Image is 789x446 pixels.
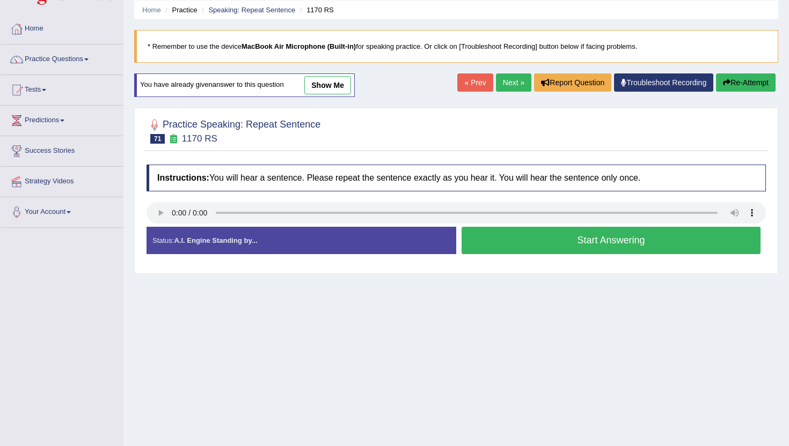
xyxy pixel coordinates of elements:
div: You have already given answer to this question [134,73,355,97]
a: Your Account [1,197,123,224]
div: Status: [147,227,456,254]
a: Next » [496,73,531,92]
a: show me [304,76,351,94]
a: Predictions [1,106,123,132]
a: Troubleshoot Recording [614,73,713,92]
blockquote: * Remember to use the device for speaking practice. Or click on [Troubleshoot Recording] button b... [134,30,778,63]
button: Report Question [534,73,611,92]
b: MacBook Air Microphone (Built-in) [242,42,356,50]
small: Exam occurring question [167,134,179,144]
a: Home [1,14,123,41]
a: Practice Questions [1,44,123,71]
li: 1170 RS [297,5,334,15]
a: Success Stories [1,136,123,163]
a: Strategy Videos [1,167,123,194]
button: Start Answering [462,227,761,254]
span: 71 [150,134,165,144]
h2: Practice Speaking: Repeat Sentence [147,117,320,144]
small: 1170 RS [182,133,217,144]
h4: You will hear a sentence. Please repeat the sentence exactly as you hear it. You will hear the se... [147,165,766,191]
a: Home [142,6,161,14]
strong: A.I. Engine Standing by... [174,236,257,244]
button: Re-Attempt [716,73,776,92]
li: Practice [163,5,197,15]
a: « Prev [457,73,493,92]
b: Instructions: [157,173,209,182]
a: Tests [1,75,123,102]
a: Speaking: Repeat Sentence [208,6,295,14]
